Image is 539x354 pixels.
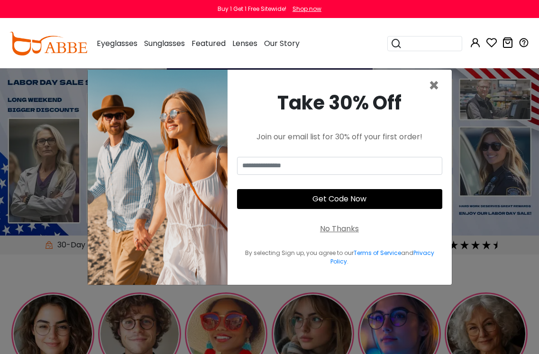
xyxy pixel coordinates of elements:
[264,38,300,49] span: Our Story
[237,131,442,143] div: Join our email list for 30% off your first order!
[288,5,321,13] a: Shop now
[292,5,321,13] div: Shop now
[354,249,401,257] a: Terms of Service
[232,38,257,49] span: Lenses
[429,77,439,94] button: Close
[192,38,226,49] span: Featured
[429,73,439,98] span: ×
[237,249,442,266] div: By selecting Sign up, you agree to our and .
[330,249,434,265] a: Privacy Policy
[218,5,286,13] div: Buy 1 Get 1 Free Sitewide!
[97,38,137,49] span: Eyeglasses
[237,189,442,209] button: Get Code Now
[9,32,87,55] img: abbeglasses.com
[144,38,185,49] span: Sunglasses
[88,70,228,285] img: welcome
[237,89,442,117] div: Take 30% Off
[320,223,359,235] div: No Thanks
